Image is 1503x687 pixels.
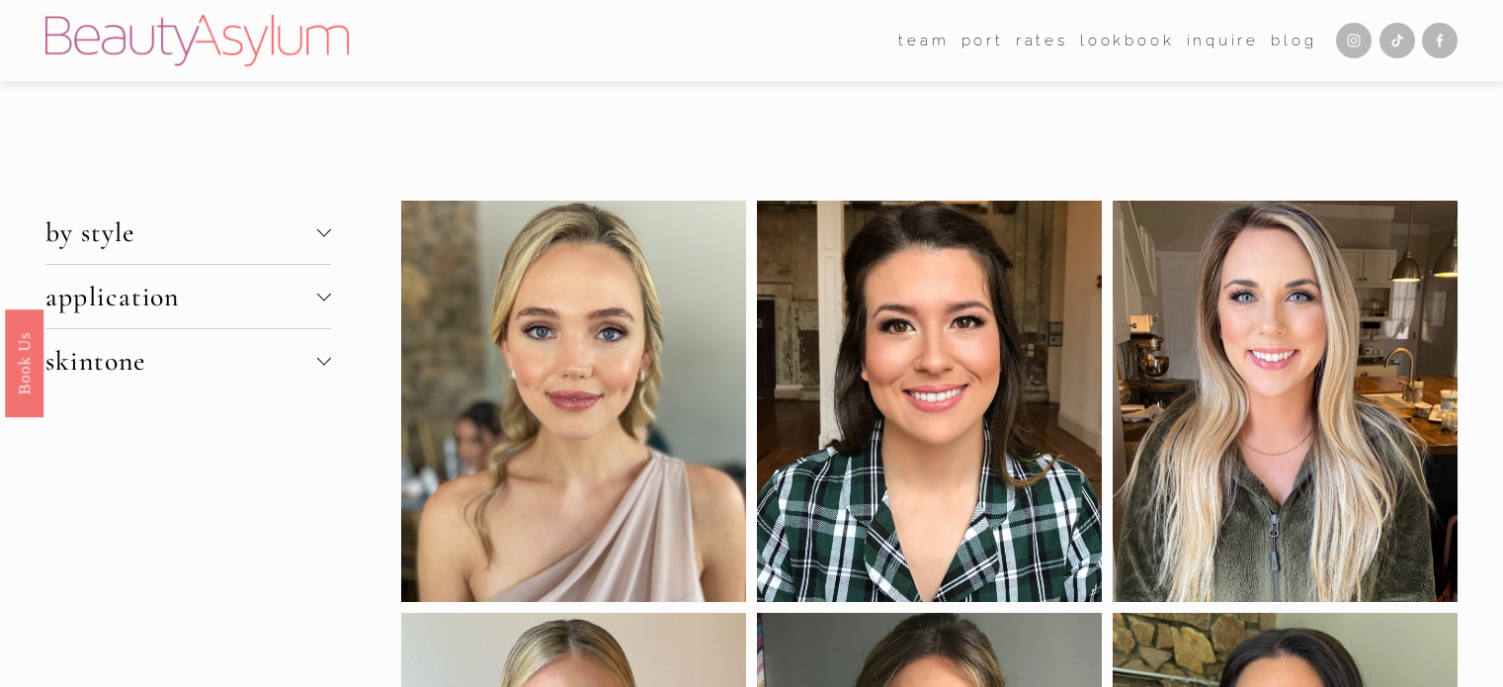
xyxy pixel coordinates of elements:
[1271,26,1316,55] a: Blog
[898,28,949,54] span: team
[1422,23,1458,58] a: Facebook
[45,344,317,378] span: skintone
[45,215,317,249] span: by style
[1016,26,1068,55] a: Rates
[1080,26,1174,55] a: Lookbook
[1187,26,1260,55] a: Inquire
[45,201,331,264] button: by style
[1379,23,1415,58] a: TikTok
[45,265,331,328] button: application
[45,280,317,313] span: application
[45,329,331,392] button: skintone
[961,26,1004,55] a: port
[5,308,43,416] a: Book Us
[898,26,949,55] a: folder dropdown
[1336,23,1372,58] a: Instagram
[45,15,349,66] img: Beauty Asylum | Bridal Hair &amp; Makeup Charlotte &amp; Atlanta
